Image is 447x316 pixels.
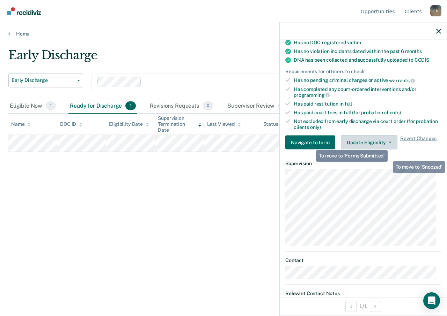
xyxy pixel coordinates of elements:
[109,121,149,127] div: Eligibility Date
[347,40,361,45] span: victim
[370,301,381,312] button: Next Opportunity
[7,7,41,15] img: Recidiviz
[294,109,441,115] div: Has paid court fees in full (for probation
[148,99,215,114] div: Revisions Requests
[415,57,429,63] span: CODIS
[285,291,441,296] dt: Relevant Contact Notes
[125,101,135,110] span: 1
[294,92,330,98] span: programming
[294,77,441,84] div: Has no pending criminal charges or active
[278,101,289,110] span: 0
[46,101,56,110] span: 1
[285,257,441,263] dt: Contact
[12,77,74,83] span: Early Discharge
[285,161,441,167] dt: Supervision
[310,124,321,130] span: only)
[341,136,397,149] button: Update Eligibility
[294,40,441,46] div: Has no DOC-registered
[226,99,291,114] div: Supervisor Review
[430,5,441,16] div: E D
[158,115,201,133] div: Supervision Termination Date
[68,99,137,114] div: Ready for Discharge
[263,121,278,127] div: Status
[203,101,213,110] span: 0
[285,136,338,149] a: Navigate to form link
[294,48,441,54] div: Has no violation incidents dated within the past 6
[285,136,335,149] button: Navigate to form
[280,297,447,315] div: 1 / 1
[384,109,401,115] span: clients)
[430,5,441,16] button: Profile dropdown button
[207,121,241,127] div: Last Viewed
[345,101,352,107] span: full
[11,121,31,127] div: Name
[400,136,437,149] span: Revert Changes
[8,31,439,37] a: Home
[405,48,422,54] span: months
[423,292,440,309] div: Open Intercom Messenger
[389,77,415,83] span: warrants
[294,86,441,98] div: Has completed any court-ordered interventions and/or
[294,57,441,63] div: DNA has been collected and successfully uploaded to
[285,69,441,75] div: Requirements for officers to check
[60,121,82,127] div: DOC ID
[8,99,57,114] div: Eligible Now
[8,48,411,68] div: Early Discharge
[345,301,357,312] button: Previous Opportunity
[294,118,441,130] div: Not excluded from early discharge via court order (for probation clients
[294,101,441,107] div: Has paid restitution in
